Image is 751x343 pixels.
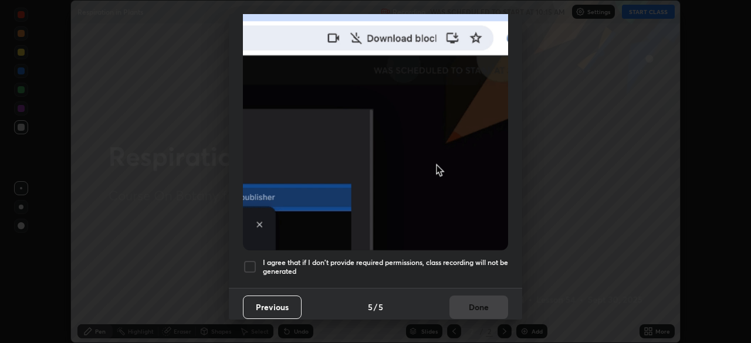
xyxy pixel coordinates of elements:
h5: I agree that if I don't provide required permissions, class recording will not be generated [263,258,508,276]
button: Previous [243,296,302,319]
h4: 5 [368,301,373,313]
h4: / [374,301,377,313]
h4: 5 [378,301,383,313]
